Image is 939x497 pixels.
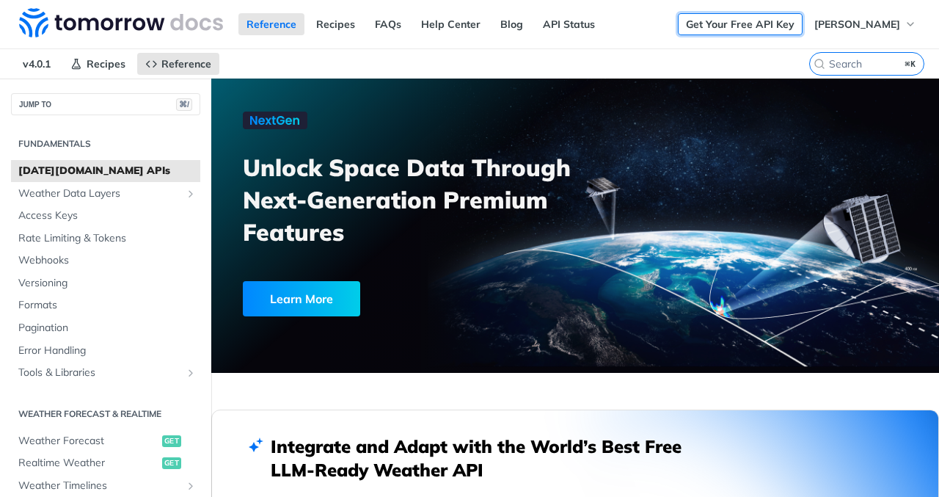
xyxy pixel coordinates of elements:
span: Weather Timelines [18,479,181,493]
a: Weather TimelinesShow subpages for Weather Timelines [11,475,200,497]
h2: Weather Forecast & realtime [11,407,200,421]
span: [PERSON_NAME] [814,18,900,31]
a: Tools & LibrariesShow subpages for Tools & Libraries [11,362,200,384]
a: FAQs [367,13,409,35]
a: Formats [11,294,200,316]
span: Pagination [18,321,197,335]
span: [DATE][DOMAIN_NAME] APIs [18,164,197,178]
span: Webhooks [18,253,197,268]
button: JUMP TO⌘/ [11,93,200,115]
a: Learn More [243,281,522,316]
span: v4.0.1 [15,53,59,75]
span: ⌘/ [176,98,192,111]
a: Help Center [413,13,489,35]
span: Formats [18,298,197,313]
h2: Fundamentals [11,137,200,150]
h3: Unlock Space Data Through Next-Generation Premium Features [243,151,591,248]
a: Webhooks [11,250,200,272]
span: Error Handling [18,344,197,358]
a: Recipes [308,13,363,35]
svg: Search [814,58,825,70]
a: Weather Forecastget [11,430,200,452]
span: Access Keys [18,208,197,223]
a: Versioning [11,272,200,294]
span: Tools & Libraries [18,366,181,380]
a: Get Your Free API Key [678,13,803,35]
a: Access Keys [11,205,200,227]
h2: Integrate and Adapt with the World’s Best Free LLM-Ready Weather API [271,435,704,482]
span: Reference [161,57,211,70]
a: Blog [492,13,531,35]
a: Reference [137,53,219,75]
button: Show subpages for Weather Data Layers [185,188,197,200]
span: Recipes [87,57,125,70]
a: Recipes [62,53,134,75]
a: [DATE][DOMAIN_NAME] APIs [11,160,200,182]
button: [PERSON_NAME] [806,13,924,35]
span: Weather Forecast [18,434,158,449]
button: Show subpages for Weather Timelines [185,480,197,492]
span: Rate Limiting & Tokens [18,231,197,246]
div: Learn More [243,281,360,316]
a: API Status [535,13,603,35]
span: Weather Data Layers [18,186,181,201]
kbd: ⌘K [902,57,920,71]
a: Error Handling [11,340,200,362]
a: Rate Limiting & Tokens [11,228,200,250]
span: Versioning [18,276,197,291]
span: Realtime Weather [18,456,158,471]
a: Reference [238,13,304,35]
button: Show subpages for Tools & Libraries [185,367,197,379]
span: get [162,457,181,469]
img: NextGen [243,112,307,129]
a: Weather Data LayersShow subpages for Weather Data Layers [11,183,200,205]
span: get [162,435,181,447]
a: Pagination [11,317,200,339]
img: Tomorrow.io Weather API Docs [19,8,223,37]
a: Realtime Weatherget [11,452,200,474]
